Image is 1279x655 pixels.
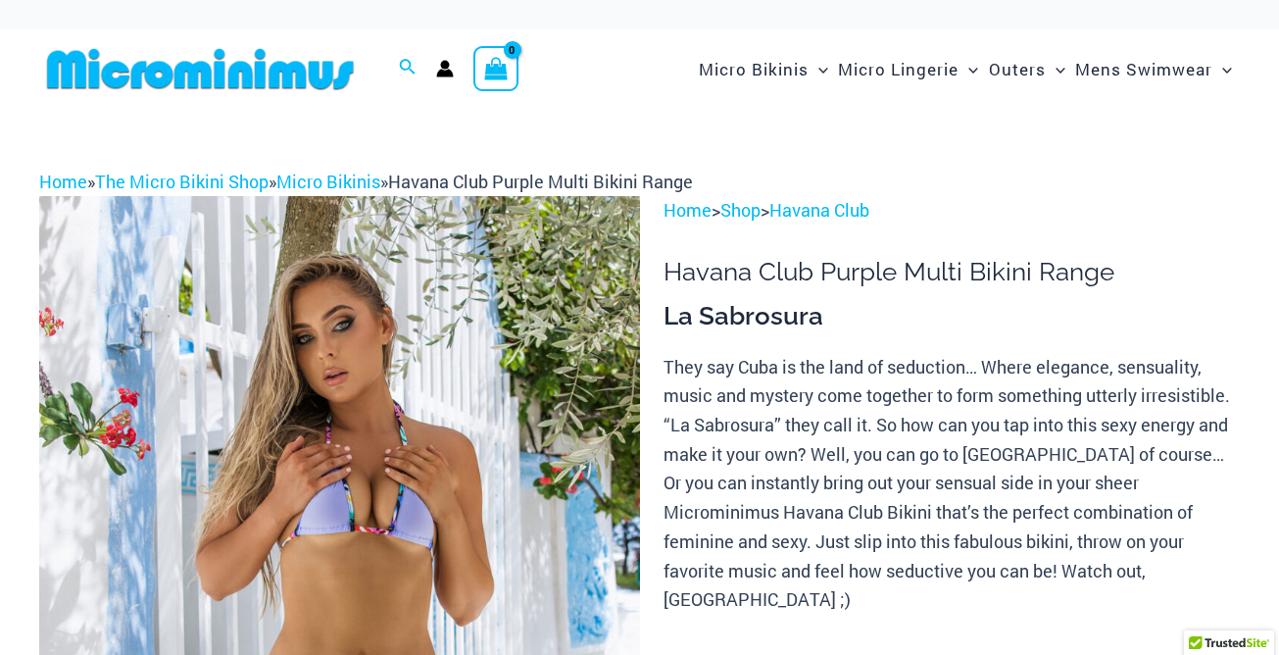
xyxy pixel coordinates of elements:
a: Home [39,170,87,193]
a: View Shopping Cart, empty [473,46,518,91]
a: Account icon link [436,60,454,77]
span: Havana Club Purple Multi Bikini Range [388,170,693,193]
h1: Havana Club Purple Multi Bikini Range [664,257,1240,287]
a: Micro Bikinis [276,170,380,193]
span: Mens Swimwear [1075,44,1212,94]
span: Micro Lingerie [838,44,959,94]
a: Micro LingerieMenu ToggleMenu Toggle [833,39,983,99]
p: > > [664,196,1240,226]
span: Menu Toggle [1046,44,1065,94]
a: Home [664,198,712,222]
span: Menu Toggle [809,44,828,94]
span: Menu Toggle [959,44,978,94]
a: Micro BikinisMenu ToggleMenu Toggle [694,39,833,99]
span: Menu Toggle [1212,44,1232,94]
a: Shop [720,198,761,222]
a: OutersMenu ToggleMenu Toggle [984,39,1070,99]
img: MM SHOP LOGO FLAT [39,47,362,91]
a: Mens SwimwearMenu ToggleMenu Toggle [1070,39,1237,99]
h3: La Sabrosura [664,300,1240,333]
a: Search icon link [399,56,417,81]
nav: Site Navigation [691,36,1240,102]
p: They say Cuba is the land of seduction… Where elegance, sensuality, music and mystery come togeth... [664,353,1240,615]
span: Outers [989,44,1046,94]
span: » » » [39,170,693,193]
a: The Micro Bikini Shop [95,170,269,193]
span: Micro Bikinis [699,44,809,94]
a: Havana Club [769,198,869,222]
